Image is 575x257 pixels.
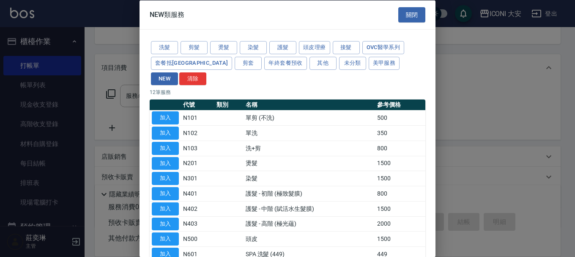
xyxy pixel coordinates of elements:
[269,41,296,54] button: 護髮
[375,125,425,141] td: 350
[150,10,184,19] span: NEW類服務
[150,88,425,96] p: 12 筆服務
[214,99,244,111] th: 類別
[235,56,262,69] button: 剪套
[181,231,214,246] td: N500
[152,157,179,170] button: 加入
[152,127,179,140] button: 加入
[181,216,214,232] td: N403
[398,7,425,22] button: 關閉
[181,156,214,171] td: N201
[151,41,178,54] button: 洗髮
[339,56,366,69] button: 未分類
[152,232,179,246] button: 加入
[244,99,375,111] th: 名稱
[181,186,214,201] td: N401
[179,72,206,85] button: 清除
[151,72,178,85] button: NEW
[244,141,375,156] td: 洗+剪
[244,201,375,216] td: 護髮 - 中階 (賦活水生髮膜)
[244,156,375,171] td: 燙髮
[299,41,330,54] button: 頭皮理療
[375,231,425,246] td: 1500
[375,171,425,186] td: 1500
[244,186,375,201] td: 護髮 - 初階 (極致髮膜)
[375,216,425,232] td: 2000
[264,56,307,69] button: 年終套餐預收
[152,187,179,200] button: 加入
[375,201,425,216] td: 1500
[181,141,214,156] td: N103
[375,110,425,125] td: 500
[333,41,360,54] button: 接髮
[152,111,179,124] button: 加入
[152,141,179,155] button: 加入
[181,41,208,54] button: 剪髮
[152,217,179,230] button: 加入
[375,99,425,111] th: 參考價格
[151,56,232,69] button: 套餐抵[GEOGRAPHIC_DATA]
[244,231,375,246] td: 頭皮
[244,110,375,125] td: 單剪 (不洗)
[244,171,375,186] td: 染髮
[181,125,214,141] td: N102
[181,171,214,186] td: N301
[362,41,405,54] button: ovc醫學系列
[369,56,400,69] button: 美甲服務
[210,41,237,54] button: 燙髮
[244,125,375,141] td: 單洗
[244,216,375,232] td: 護髮 - 高階 (極光蘊)
[181,110,214,125] td: N101
[309,56,337,69] button: 其他
[375,156,425,171] td: 1500
[152,202,179,215] button: 加入
[152,172,179,185] button: 加入
[375,186,425,201] td: 800
[181,99,214,111] th: 代號
[375,141,425,156] td: 800
[240,41,267,54] button: 染髮
[181,201,214,216] td: N402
